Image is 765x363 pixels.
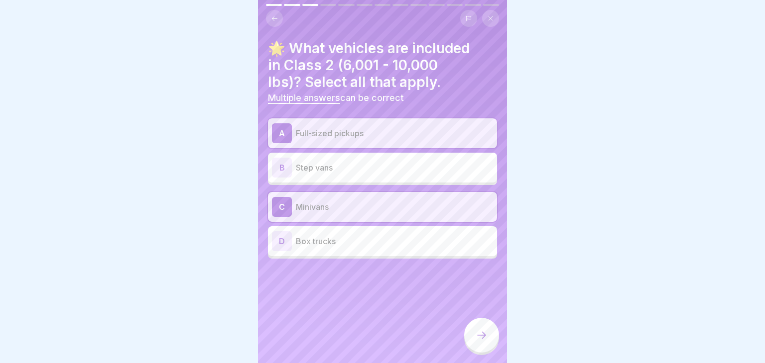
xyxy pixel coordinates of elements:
[272,123,292,143] div: A
[268,92,340,103] span: Multiple answers
[296,127,493,139] p: Full-sized pickups
[296,162,493,174] p: Step vans
[268,40,497,91] h4: 🌟 What vehicles are included in Class 2 (6,001 - 10,000 lbs)? Select all that apply.
[272,158,292,178] div: B
[268,92,497,103] p: can be correct
[296,201,493,213] p: Minivans
[296,235,493,247] p: Box trucks
[272,231,292,251] div: D
[272,197,292,217] div: C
